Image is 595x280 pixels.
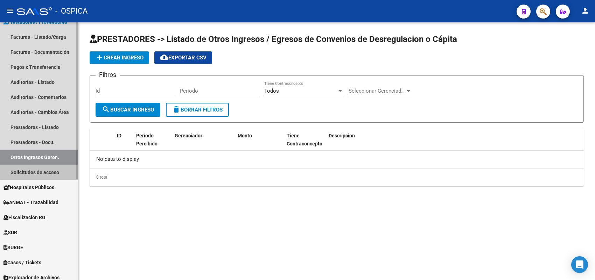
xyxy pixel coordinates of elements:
datatable-header-cell: Monto [235,128,284,151]
button: Buscar Ingreso [96,103,160,117]
span: Hospitales Públicos [3,184,54,191]
span: Monto [238,133,252,138]
span: Todos [264,88,279,94]
span: SUR [3,229,17,236]
span: Exportar CSV [160,55,206,61]
mat-icon: search [102,105,110,114]
datatable-header-cell: Período Percibido [133,128,172,151]
mat-icon: person [581,7,589,15]
span: ID [117,133,121,138]
span: PRESTADORES -> Listado de Otros Ingresos / Egresos de Convenios de Desregulacion o Cápita [90,34,457,44]
span: Descripcion [329,133,355,138]
mat-icon: cloud_download [160,53,168,62]
datatable-header-cell: ID [114,128,133,151]
button: Exportar CSV [154,51,212,64]
span: Borrar Filtros [172,107,223,113]
span: Casos / Tickets [3,259,41,266]
span: - OSPICA [55,3,87,19]
button: Borrar Filtros [166,103,229,117]
span: ANMAT - Trazabilidad [3,199,58,206]
span: Crear Ingreso [95,55,143,61]
span: Buscar Ingreso [102,107,154,113]
div: 0 total [90,168,584,186]
div: No data to display [90,151,584,168]
mat-icon: menu [6,7,14,15]
button: Crear Ingreso [90,51,149,64]
mat-icon: delete [172,105,181,114]
mat-icon: add [95,53,104,62]
span: Tiene Contraconcepto [287,133,322,146]
h3: Filtros [96,70,120,80]
span: SURGE [3,244,23,251]
span: Período Percibido [136,133,157,146]
span: Seleccionar Gerenciador [349,88,405,94]
datatable-header-cell: Descripcion [326,128,584,151]
span: Fiscalización RG [3,214,45,221]
datatable-header-cell: Tiene Contraconcepto [284,128,326,151]
datatable-header-cell: Gerenciador [172,128,235,151]
div: Open Intercom Messenger [571,256,588,273]
span: Gerenciador [175,133,202,138]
